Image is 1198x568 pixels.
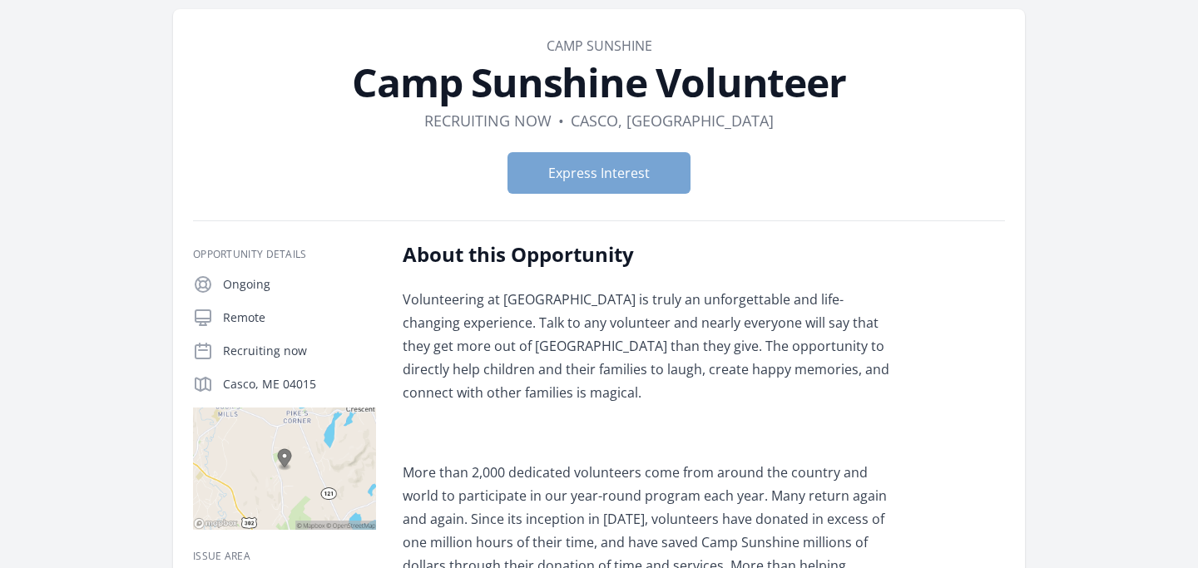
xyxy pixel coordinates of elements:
p: Casco, ME 04015 [223,376,376,393]
dd: Recruiting now [424,109,552,132]
h1: Camp Sunshine Volunteer [193,62,1005,102]
p: Remote [223,309,376,326]
h3: Opportunity Details [193,248,376,261]
p: Recruiting now [223,343,376,359]
dd: Casco, [GEOGRAPHIC_DATA] [571,109,774,132]
button: Express Interest [507,152,691,194]
h3: Issue area [193,550,376,563]
div: • [558,109,564,132]
h2: About this Opportunity [403,241,889,268]
p: Ongoing [223,276,376,293]
a: Camp Sunshine [547,37,652,55]
img: Map [193,407,376,530]
span: Volunteering at [GEOGRAPHIC_DATA] is truly an unforgettable and life-changing experience. Talk to... [403,290,889,402]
